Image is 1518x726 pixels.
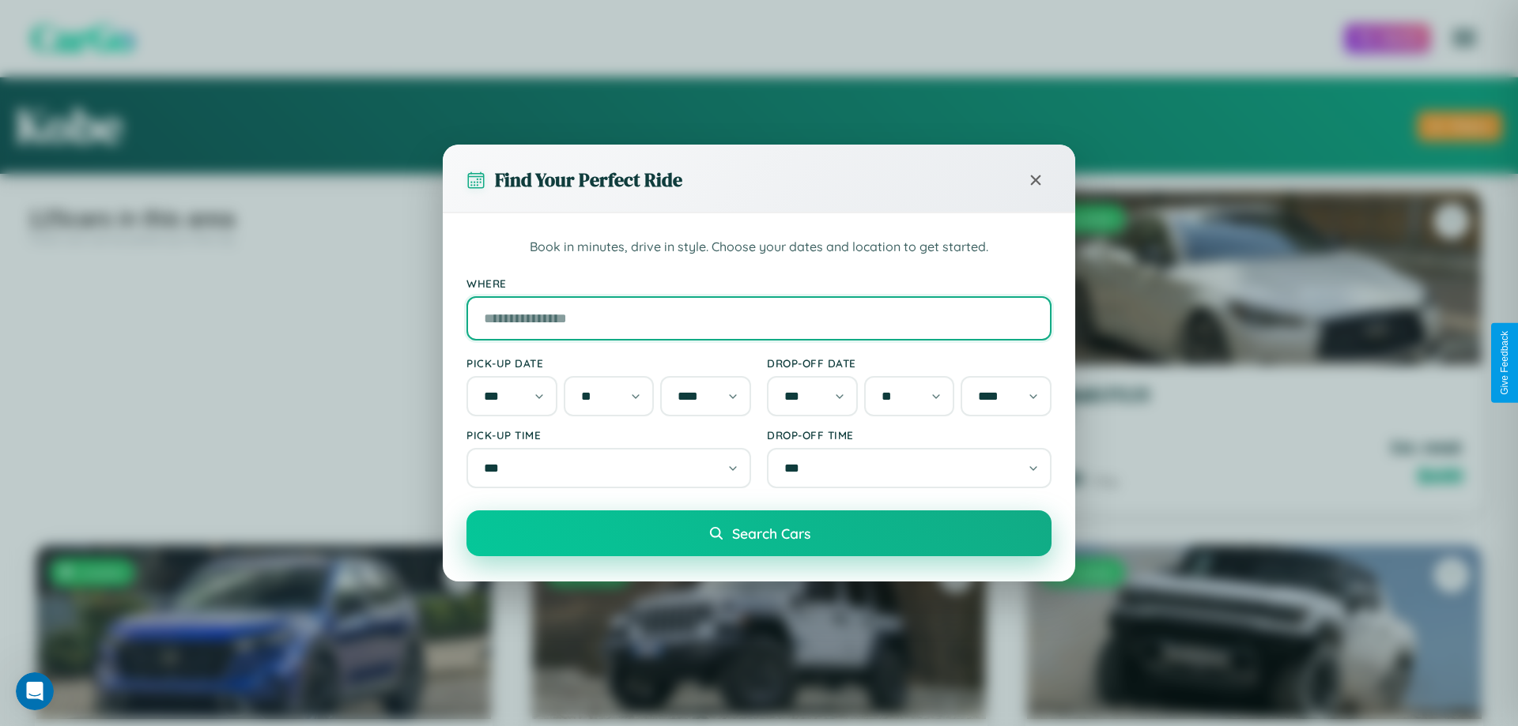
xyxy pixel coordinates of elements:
label: Pick-up Date [466,356,751,370]
h3: Find Your Perfect Ride [495,167,682,193]
p: Book in minutes, drive in style. Choose your dates and location to get started. [466,237,1052,258]
button: Search Cars [466,510,1052,556]
label: Drop-off Date [767,356,1052,370]
label: Where [466,276,1052,290]
label: Pick-up Time [466,428,751,442]
label: Drop-off Time [767,428,1052,442]
span: Search Cars [732,525,810,542]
